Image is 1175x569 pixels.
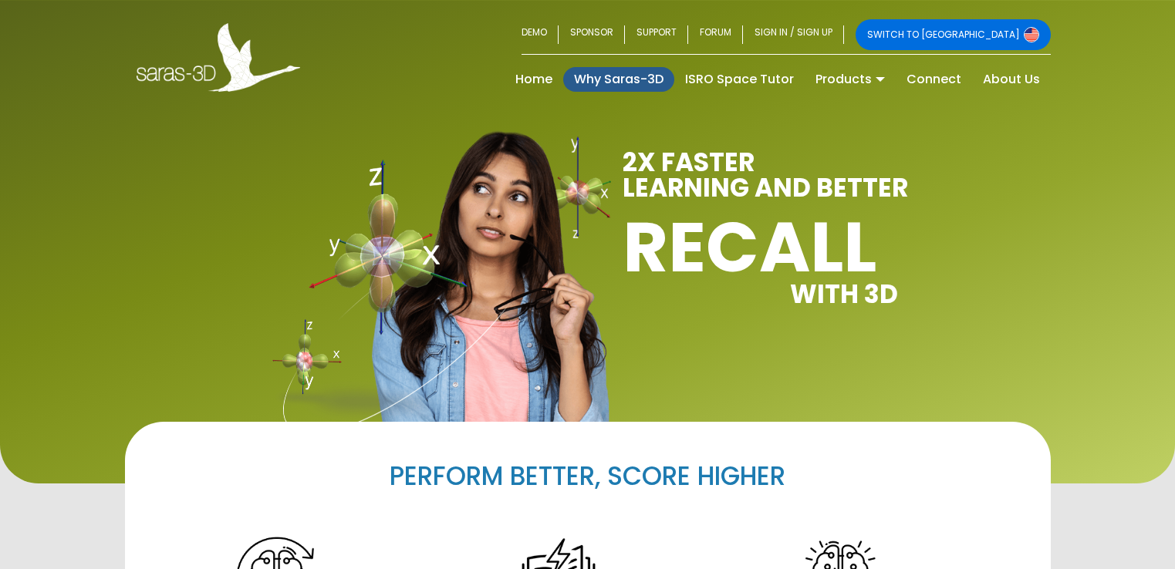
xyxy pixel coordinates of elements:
a: FORUM [688,19,743,50]
img: Saras 3D [137,23,301,92]
a: SIGN IN / SIGN UP [743,19,844,50]
a: Why Saras-3D [563,67,674,92]
a: Connect [896,67,972,92]
a: SUPPORT [625,19,688,50]
img: Why Saras 3D [368,130,611,438]
a: DEMO [522,19,559,50]
a: Home [505,67,563,92]
a: SPONSOR [559,19,625,50]
img: Switch to USA [1024,27,1039,42]
a: SWITCH TO [GEOGRAPHIC_DATA] [856,19,1051,50]
img: Why Saras 3D [259,150,562,439]
a: ISRO Space Tutor [674,67,805,92]
p: 2X FASTER [623,150,985,175]
a: About Us [972,67,1051,92]
h1: RECALL [623,216,985,278]
p: LEARNING AND BETTER [623,175,985,200]
h2: PERFORM BETTER, SCORE HIGHER [175,460,1001,493]
img: Why Saras 3D [535,137,610,238]
a: Products [805,67,896,92]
